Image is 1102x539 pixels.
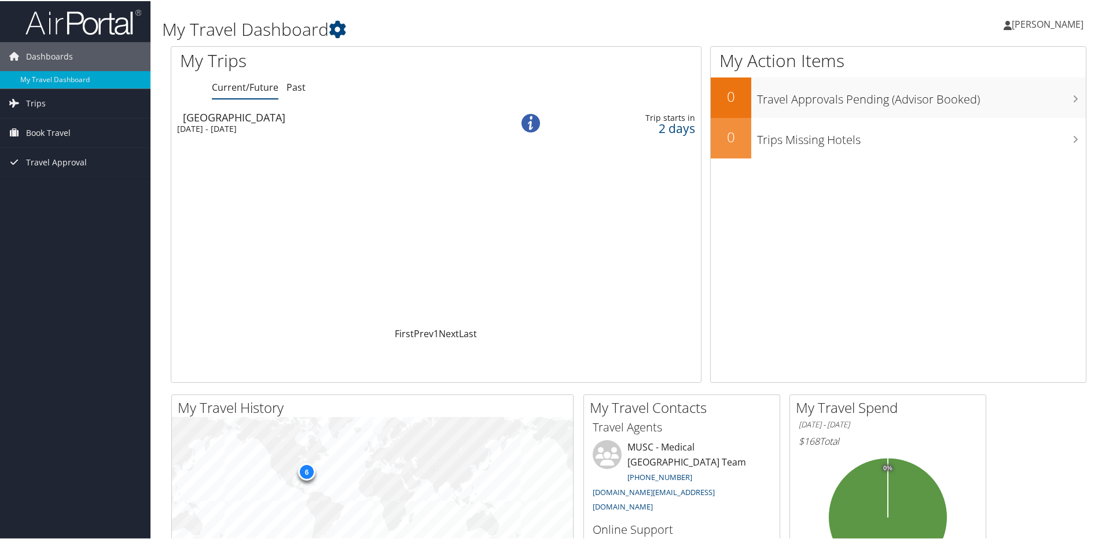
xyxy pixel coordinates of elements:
h1: My Trips [180,47,472,72]
a: Prev [414,326,434,339]
h3: Trips Missing Hotels [757,125,1086,147]
h3: Travel Agents [593,418,771,434]
h2: My Travel Contacts [590,397,780,416]
h3: Travel Approvals Pending (Advisor Booked) [757,84,1086,106]
a: Past [286,80,306,93]
a: First [395,326,414,339]
h2: 0 [711,86,751,105]
span: Dashboards [26,41,73,70]
h2: 0 [711,126,751,146]
a: [PHONE_NUMBER] [627,471,692,481]
h6: Total [799,434,977,446]
li: MUSC - Medical [GEOGRAPHIC_DATA] Team [587,439,777,516]
h3: Online Support [593,520,771,537]
a: [PERSON_NAME] [1004,6,1095,40]
a: [DOMAIN_NAME][EMAIL_ADDRESS][DOMAIN_NAME] [593,486,715,511]
h1: My Travel Dashboard [162,16,784,40]
h1: My Action Items [711,47,1086,72]
a: 1 [434,326,439,339]
div: 6 [298,462,315,479]
div: [DATE] - [DATE] [177,123,480,133]
img: airportal-logo.png [25,8,141,35]
span: Book Travel [26,117,71,146]
a: Last [459,326,477,339]
tspan: 0% [883,464,892,471]
div: [GEOGRAPHIC_DATA] [183,111,486,121]
a: Next [439,326,459,339]
span: $168 [799,434,820,446]
span: [PERSON_NAME] [1012,17,1083,29]
div: Trip starts in [576,112,695,122]
h2: My Travel History [178,397,573,416]
img: alert-flat-solid-info.png [521,113,540,131]
a: Current/Future [212,80,278,93]
h2: My Travel Spend [796,397,986,416]
a: 0Trips Missing Hotels [711,117,1086,157]
a: 0Travel Approvals Pending (Advisor Booked) [711,76,1086,117]
div: 2 days [576,122,695,132]
span: Travel Approval [26,147,87,176]
span: Trips [26,88,46,117]
h6: [DATE] - [DATE] [799,418,977,429]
